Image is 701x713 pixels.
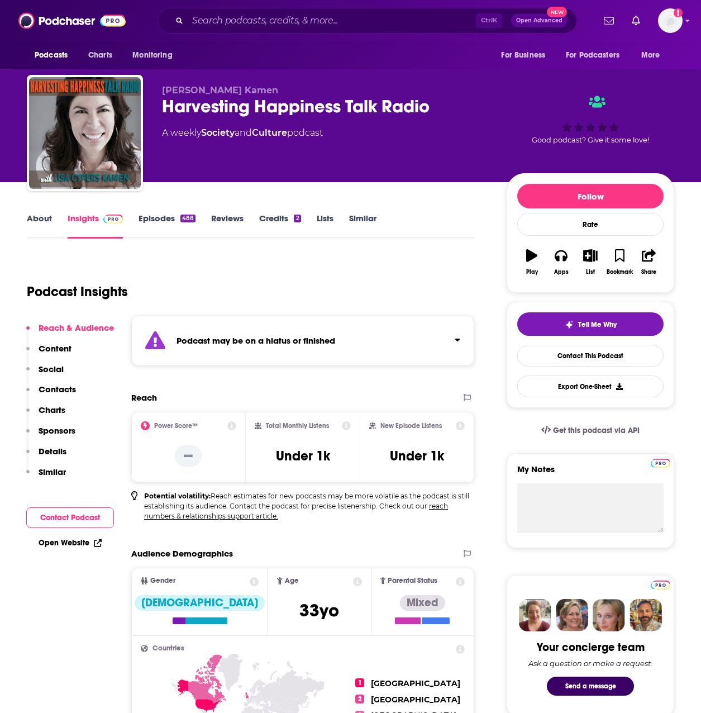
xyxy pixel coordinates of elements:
[39,538,102,548] a: Open Website
[150,577,175,584] span: Gender
[39,467,66,477] p: Similar
[152,645,184,652] span: Countries
[188,12,476,30] input: Search podcasts, credits, & more...
[641,269,656,275] div: Share
[39,446,66,457] p: Details
[177,335,335,346] strong: Podcast may be on a hiatus or finished
[576,242,605,282] button: List
[565,320,574,329] img: tell me why sparkle
[547,7,567,17] span: New
[26,405,65,425] button: Charts
[39,343,71,354] p: Content
[81,45,119,66] a: Charts
[355,678,364,687] span: 1
[556,599,588,631] img: Barbara Profile
[578,320,617,329] span: Tell Me Why
[371,695,460,705] span: [GEOGRAPHIC_DATA]
[68,213,123,239] a: InsightsPodchaser Pro
[29,77,141,189] img: Harvesting Happiness Talk Radio
[501,47,545,63] span: For Business
[299,600,339,621] span: 33 yo
[162,126,323,140] div: A weekly podcast
[131,392,157,403] h2: Reach
[630,599,662,631] img: Jon Profile
[35,47,68,63] span: Podcasts
[39,322,114,333] p: Reach & Audience
[517,213,664,236] div: Rate
[39,364,64,374] p: Social
[252,127,287,138] a: Culture
[18,10,126,31] img: Podchaser - Follow, Share and Rate Podcasts
[651,581,670,590] img: Podchaser Pro
[26,467,66,487] button: Similar
[519,599,551,631] img: Sydney Profile
[26,425,75,446] button: Sponsors
[476,13,502,28] span: Ctrl K
[651,579,670,590] a: Pro website
[586,269,595,275] div: List
[511,14,568,27] button: Open AdvancedNew
[157,8,577,34] div: Search podcasts, credits, & more...
[559,45,636,66] button: open menu
[371,678,460,688] span: [GEOGRAPHIC_DATA]
[135,595,265,611] div: [DEMOGRAPHIC_DATA]
[593,599,625,631] img: Jules Profile
[175,445,202,467] p: --
[517,242,546,282] button: Play
[144,492,211,500] b: Potential volatility:
[517,345,664,367] a: Contact This Podcast
[259,213,301,239] a: Credits2
[154,422,198,430] h2: Power Score™
[39,425,75,436] p: Sponsors
[651,459,670,468] img: Podchaser Pro
[400,595,445,611] div: Mixed
[132,47,172,63] span: Monitoring
[125,45,187,66] button: open menu
[266,422,329,430] h2: Total Monthly Listens
[651,457,670,468] a: Pro website
[554,269,569,275] div: Apps
[532,136,649,144] span: Good podcast? Give it some love!
[641,47,660,63] span: More
[39,384,76,394] p: Contacts
[516,18,562,23] span: Open Advanced
[537,640,645,654] div: Your concierge team
[627,11,645,30] a: Show notifications dropdown
[349,213,376,239] a: Similar
[633,45,674,66] button: open menu
[526,269,538,275] div: Play
[607,269,633,275] div: Bookmark
[26,446,66,467] button: Details
[201,127,235,138] a: Society
[27,45,82,66] button: open menu
[27,213,52,239] a: About
[658,8,683,33] button: Show profile menu
[380,422,442,430] h2: New Episode Listens
[144,502,448,520] a: reach numbers & relationships support article.
[26,384,76,405] button: Contacts
[180,215,195,222] div: 488
[26,343,71,364] button: Content
[566,47,619,63] span: For Podcasters
[546,242,575,282] button: Apps
[39,405,65,415] p: Charts
[26,364,64,384] button: Social
[276,448,330,464] h3: Under 1k
[294,215,301,222] div: 2
[26,322,114,343] button: Reach & Audience
[547,677,634,696] button: Send a message
[144,491,474,521] p: Reach estimates for new podcasts may be more volatile as the podcast is still establishing its au...
[517,464,664,483] label: My Notes
[674,8,683,17] svg: Add a profile image
[553,426,640,435] span: Get this podcast via API
[139,213,195,239] a: Episodes488
[388,577,437,584] span: Parental Status
[131,316,474,365] section: Click to expand status details
[517,184,664,208] button: Follow
[507,85,674,154] div: Good podcast? Give it some love!
[317,213,333,239] a: Lists
[517,312,664,336] button: tell me why sparkleTell Me Why
[605,242,634,282] button: Bookmark
[517,375,664,397] button: Export One-Sheet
